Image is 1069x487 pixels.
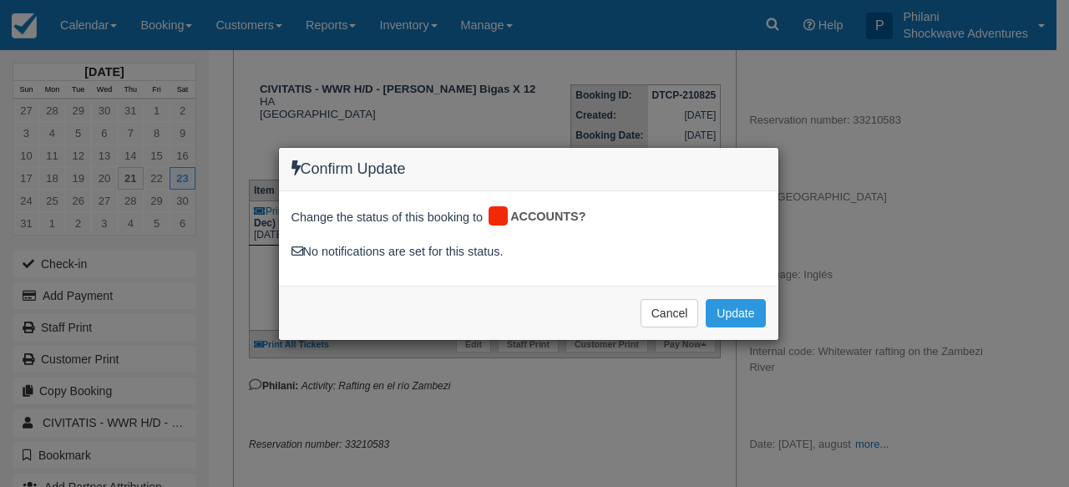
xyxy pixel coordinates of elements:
[291,160,766,178] h4: Confirm Update
[291,243,766,261] div: No notifications are set for this status.
[291,209,484,231] span: Change the status of this booking to
[641,299,699,327] button: Cancel
[486,204,598,231] div: ACCOUNTS?
[706,299,765,327] button: Update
